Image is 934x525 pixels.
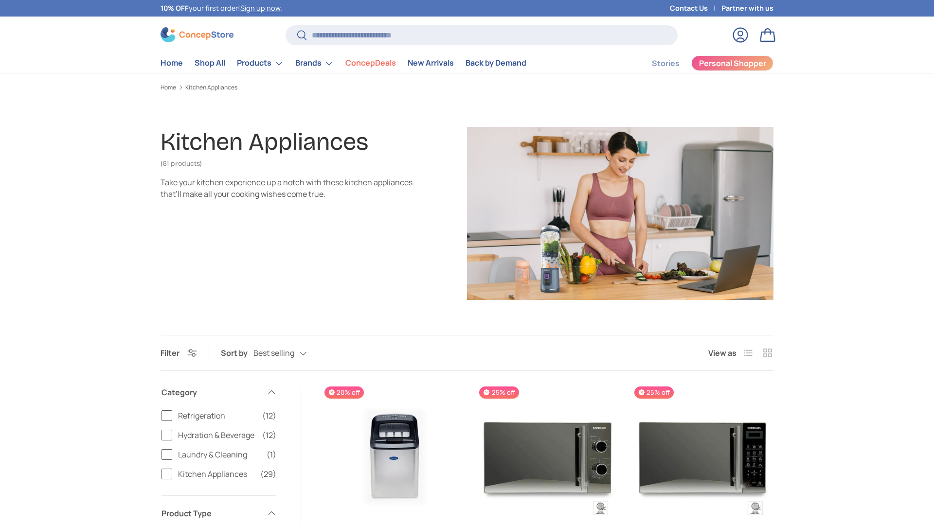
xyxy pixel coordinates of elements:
[195,53,225,72] a: Shop All
[345,53,396,72] a: ConcepDeals
[253,349,294,358] span: Best selling
[161,3,282,14] p: your first order! .
[161,127,368,156] h1: Kitchen Appliances
[670,3,721,14] a: Contact Us
[231,53,289,73] summary: Products
[161,348,180,358] span: Filter
[408,53,454,72] a: New Arrivals
[267,449,276,460] span: (1)
[466,53,526,72] a: Back by Demand
[161,176,413,200] div: Take your kitchen experience up a notch with these kitchen appliances that’ll make all your cooki...
[162,507,261,519] span: Product Type
[324,386,364,399] span: 20% off
[161,83,773,92] nav: Breadcrumbs
[161,159,202,168] span: (61 products)
[260,468,276,480] span: (29)
[161,27,233,42] img: ConcepStore
[652,54,680,73] a: Stories
[262,429,276,441] span: (12)
[467,127,773,300] img: Kitchen Appliances
[262,410,276,421] span: (12)
[629,53,773,73] nav: Secondary
[240,3,280,13] a: Sign up now
[289,53,340,73] summary: Brands
[178,410,256,421] span: Refrigeration
[699,59,766,67] span: Personal Shopper
[178,468,254,480] span: Kitchen Appliances
[161,348,197,358] button: Filter
[691,55,773,71] a: Personal Shopper
[178,429,256,441] span: Hydration & Beverage
[708,347,736,359] span: View as
[253,345,326,362] button: Best selling
[295,53,334,73] a: Brands
[185,85,237,90] a: Kitchen Appliances
[161,53,183,72] a: Home
[721,3,773,14] a: Partner with us
[237,53,284,73] a: Products
[162,375,276,410] summary: Category
[221,347,253,359] label: Sort by
[161,53,526,73] nav: Primary
[479,386,519,399] span: 25% off
[634,386,674,399] span: 25% off
[178,449,261,460] span: Laundry & Cleaning
[161,3,189,13] strong: 10% OFF
[161,85,176,90] a: Home
[162,386,261,398] span: Category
